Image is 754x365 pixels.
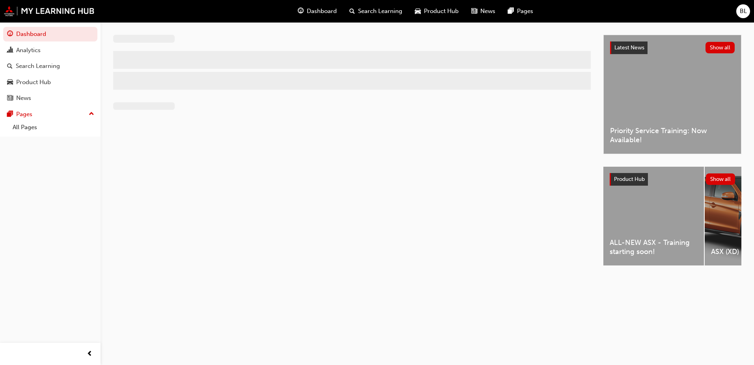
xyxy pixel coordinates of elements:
span: chart-icon [7,47,13,54]
span: car-icon [415,6,421,16]
div: Product Hub [16,78,51,87]
img: mmal [4,6,95,16]
button: Pages [3,107,97,122]
span: car-icon [7,79,13,86]
span: up-icon [89,109,94,119]
button: Show all [706,173,735,185]
span: search-icon [7,63,13,70]
a: Search Learning [3,59,97,73]
button: DashboardAnalyticsSearch LearningProduct HubNews [3,25,97,107]
a: ALL-NEW ASX - Training starting soon! [603,167,704,265]
div: Pages [16,110,32,119]
span: pages-icon [7,111,13,118]
a: news-iconNews [465,3,502,19]
span: News [480,7,495,16]
a: News [3,91,97,105]
a: Dashboard [3,27,97,41]
span: Latest News [614,44,644,51]
a: Analytics [3,43,97,58]
a: car-iconProduct Hub [409,3,465,19]
span: pages-icon [508,6,514,16]
span: ALL-NEW ASX - Training starting soon! [610,238,698,256]
a: Latest NewsShow all [610,41,735,54]
span: guage-icon [7,31,13,38]
span: prev-icon [87,349,93,359]
span: news-icon [7,95,13,102]
span: Search Learning [358,7,402,16]
div: Analytics [16,46,41,55]
span: Priority Service Training: Now Available! [610,126,735,144]
span: news-icon [471,6,477,16]
a: Product HubShow all [610,173,735,186]
span: search-icon [349,6,355,16]
button: Show all [705,42,735,53]
a: All Pages [9,121,97,134]
a: search-iconSearch Learning [343,3,409,19]
a: Latest NewsShow allPriority Service Training: Now Available! [603,35,741,154]
div: Search Learning [16,62,60,71]
span: BL [740,7,747,16]
span: guage-icon [298,6,304,16]
button: BL [736,4,750,18]
a: pages-iconPages [502,3,539,19]
span: Pages [517,7,533,16]
span: Product Hub [424,7,459,16]
a: Product Hub [3,75,97,90]
span: Dashboard [307,7,337,16]
span: Product Hub [614,176,645,182]
a: guage-iconDashboard [291,3,343,19]
div: News [16,94,31,103]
